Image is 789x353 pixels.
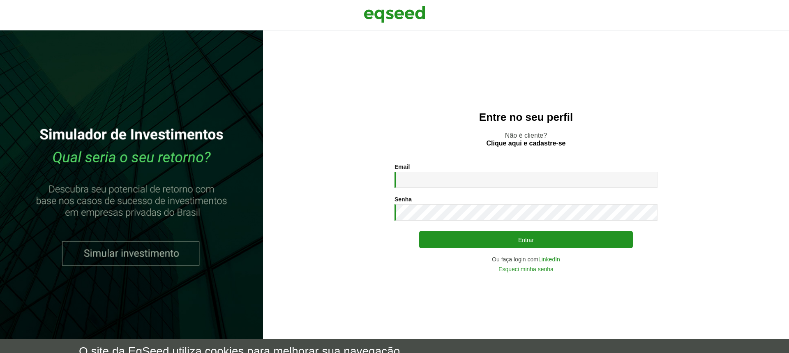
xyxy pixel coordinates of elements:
p: Não é cliente? [279,132,773,147]
a: LinkedIn [538,256,560,262]
div: Ou faça login com [394,256,657,262]
button: Entrar [419,231,633,248]
a: Esqueci minha senha [498,266,554,272]
a: Clique aqui e cadastre-se [487,140,566,147]
label: Email [394,164,410,170]
img: EqSeed Logo [364,4,425,25]
label: Senha [394,196,412,202]
h2: Entre no seu perfil [279,111,773,123]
